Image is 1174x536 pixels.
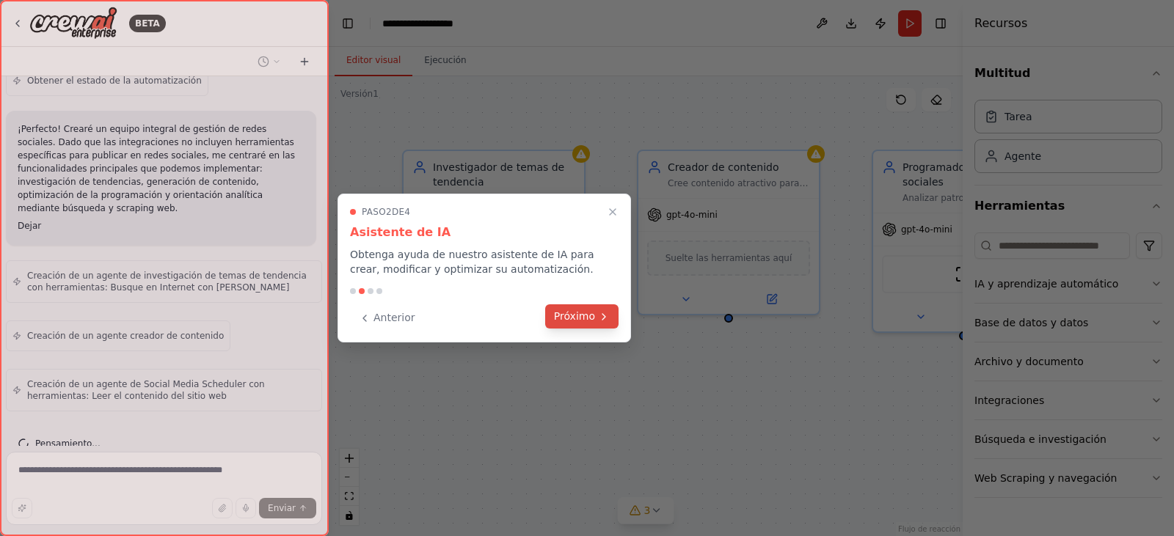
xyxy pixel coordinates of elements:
[350,306,424,330] button: Anterior
[604,203,621,221] button: Cerrar el tutorial
[404,207,410,217] font: 4
[350,249,594,275] font: Obtenga ayuda de nuestro asistente de IA para crear, modificar y optimizar su automatización.
[545,304,619,328] button: Próximo
[362,207,386,217] font: Paso
[338,13,358,34] button: Ocultar la barra lateral izquierda
[392,207,404,217] font: de
[554,310,595,322] font: Próximo
[350,225,451,239] font: Asistente de IA
[373,312,415,323] font: Anterior
[386,207,392,217] font: 2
